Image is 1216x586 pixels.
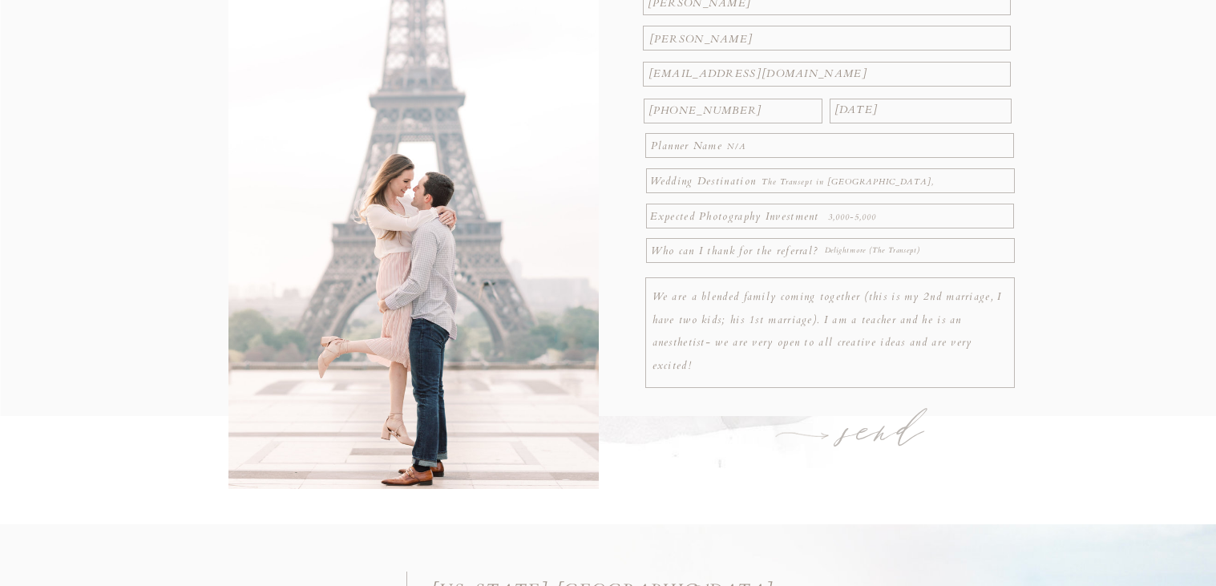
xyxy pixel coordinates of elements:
p: Wedding Destination [650,170,757,188]
p: Expected Photography Investment [650,205,826,223]
p: Who can I thank for the referral? [651,240,824,259]
p: Planner Name [651,135,726,158]
a: send [822,405,947,461]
